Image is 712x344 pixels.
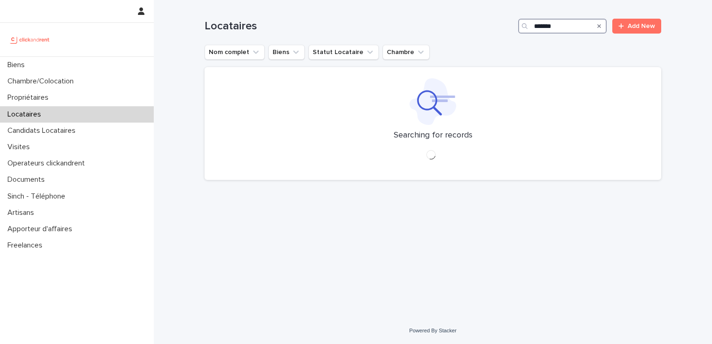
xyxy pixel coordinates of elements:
[4,192,73,201] p: Sinch - Téléphone
[4,126,83,135] p: Candidats Locataires
[4,241,50,250] p: Freelances
[4,143,37,151] p: Visites
[4,159,92,168] p: Operateurs clickandrent
[394,131,472,141] p: Searching for records
[4,175,52,184] p: Documents
[205,20,514,33] h1: Locataires
[612,19,661,34] a: Add New
[409,328,456,333] a: Powered By Stacker
[4,225,80,234] p: Apporteur d'affaires
[518,19,607,34] input: Search
[4,110,48,119] p: Locataires
[4,61,32,69] p: Biens
[4,93,56,102] p: Propriétaires
[4,208,41,217] p: Artisans
[7,30,53,49] img: UCB0brd3T0yccxBKYDjQ
[268,45,305,60] button: Biens
[628,23,655,29] span: Add New
[383,45,430,60] button: Chambre
[205,45,265,60] button: Nom complet
[4,77,81,86] p: Chambre/Colocation
[308,45,379,60] button: Statut Locataire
